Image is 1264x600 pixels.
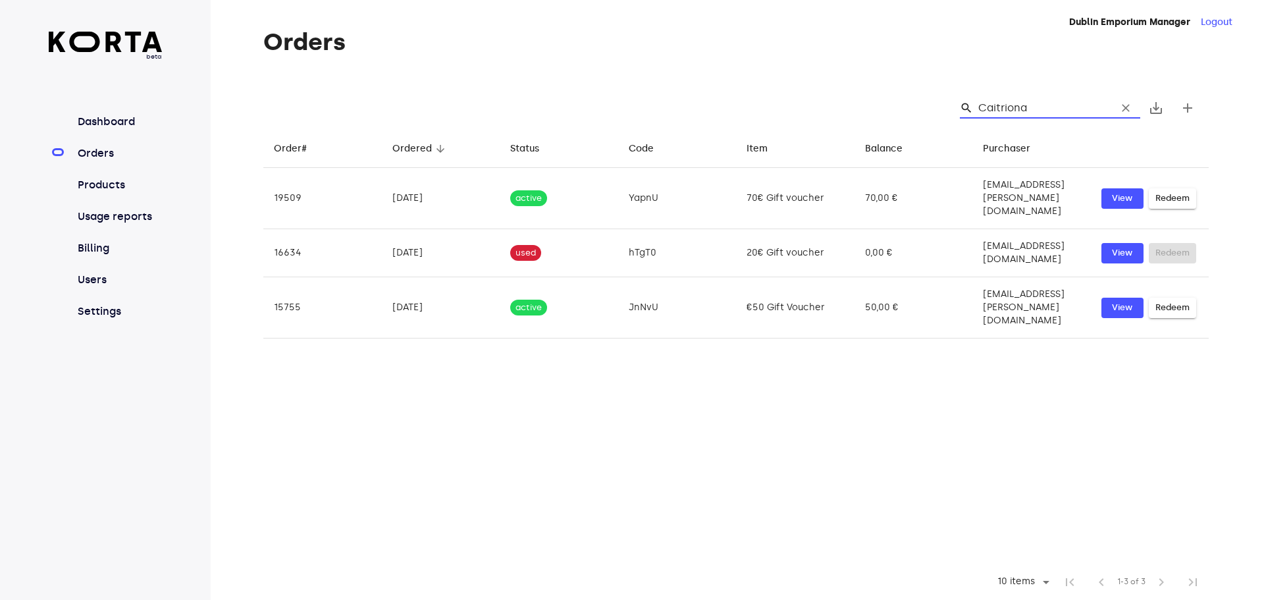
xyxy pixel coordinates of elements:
[434,143,446,155] span: arrow_downward
[392,141,449,157] span: Ordered
[1119,101,1132,115] span: clear
[629,141,654,157] div: Code
[865,141,903,157] div: Balance
[1101,298,1144,318] button: View
[274,141,324,157] span: Order#
[1148,100,1164,116] span: save_alt
[1172,92,1203,124] button: Create new gift card
[1117,576,1145,589] span: 1-3 of 3
[855,168,973,229] td: 70,00 €
[510,247,541,259] span: used
[1108,300,1137,315] span: View
[855,229,973,277] td: 0,00 €
[736,277,855,339] td: €50 Gift Voucher
[629,141,671,157] span: Code
[1108,246,1137,261] span: View
[510,302,547,314] span: active
[1140,92,1172,124] button: Export
[1054,566,1086,598] span: First Page
[983,141,1047,157] span: Purchaser
[1155,300,1190,315] span: Redeem
[989,572,1054,592] div: 10 items
[274,141,307,157] div: Order#
[49,32,163,61] a: beta
[618,229,737,277] td: hTgT0
[960,101,973,115] span: Search
[994,576,1038,587] div: 10 items
[75,114,163,130] a: Dashboard
[983,141,1030,157] div: Purchaser
[263,29,1209,55] h1: Orders
[972,229,1091,277] td: [EMAIL_ADDRESS][DOMAIN_NAME]
[75,272,163,288] a: Users
[510,141,556,157] span: Status
[736,168,855,229] td: 70€ Gift voucher
[75,146,163,161] a: Orders
[855,277,973,339] td: 50,00 €
[978,97,1106,119] input: Search
[510,141,539,157] div: Status
[263,277,382,339] td: 15755
[382,168,500,229] td: [DATE]
[865,141,920,157] span: Balance
[1108,191,1137,206] span: View
[1201,16,1232,29] button: Logout
[392,141,432,157] div: Ordered
[747,141,768,157] div: Item
[263,229,382,277] td: 16634
[75,177,163,193] a: Products
[972,277,1091,339] td: [EMAIL_ADDRESS][PERSON_NAME][DOMAIN_NAME]
[1180,100,1196,116] span: add
[1149,188,1196,209] button: Redeem
[75,240,163,256] a: Billing
[263,168,382,229] td: 19509
[382,277,500,339] td: [DATE]
[1101,243,1144,263] button: View
[1145,566,1177,598] span: Next Page
[1111,94,1140,123] button: Clear Search
[736,229,855,277] td: 20€ Gift voucher
[1149,298,1196,318] button: Redeem
[618,277,737,339] td: JnNvU
[49,52,163,61] span: beta
[1101,188,1144,209] button: View
[747,141,785,157] span: Item
[618,168,737,229] td: YapnU
[49,32,163,52] img: Korta
[1069,16,1190,28] strong: Dublin Emporium Manager
[972,168,1091,229] td: [EMAIL_ADDRESS][PERSON_NAME][DOMAIN_NAME]
[1177,566,1209,598] span: Last Page
[75,304,163,319] a: Settings
[1086,566,1117,598] span: Previous Page
[1155,191,1190,206] span: Redeem
[382,229,500,277] td: [DATE]
[75,209,163,225] a: Usage reports
[510,192,547,205] span: active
